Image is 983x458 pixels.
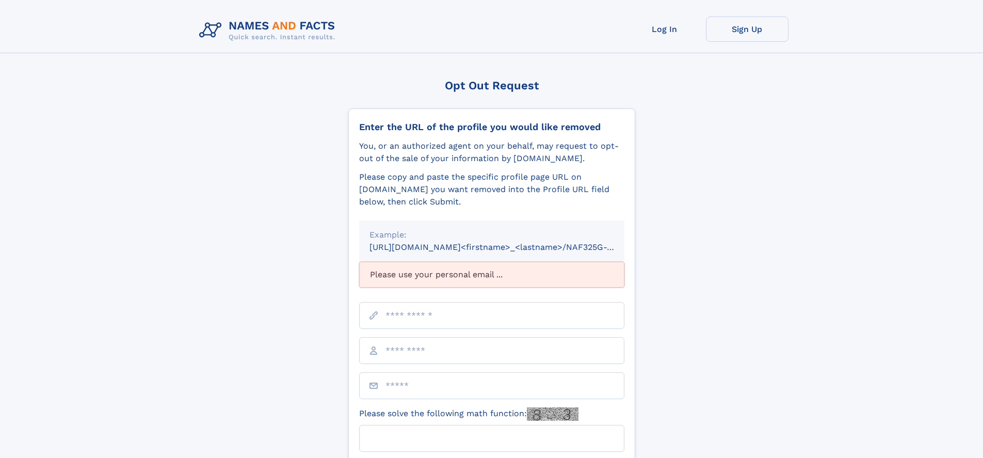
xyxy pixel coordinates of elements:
div: Please use your personal email ... [359,262,624,288]
div: You, or an authorized agent on your behalf, may request to opt-out of the sale of your informatio... [359,140,624,165]
div: Please copy and paste the specific profile page URL on [DOMAIN_NAME] you want removed into the Pr... [359,171,624,208]
label: Please solve the following math function: [359,407,578,421]
div: Opt Out Request [348,79,635,92]
small: [URL][DOMAIN_NAME]<firstname>_<lastname>/NAF325G-xxxxxxxx [369,242,644,252]
img: Logo Names and Facts [195,17,344,44]
a: Log In [623,17,706,42]
div: Enter the URL of the profile you would like removed [359,121,624,133]
a: Sign Up [706,17,788,42]
div: Example: [369,229,614,241]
